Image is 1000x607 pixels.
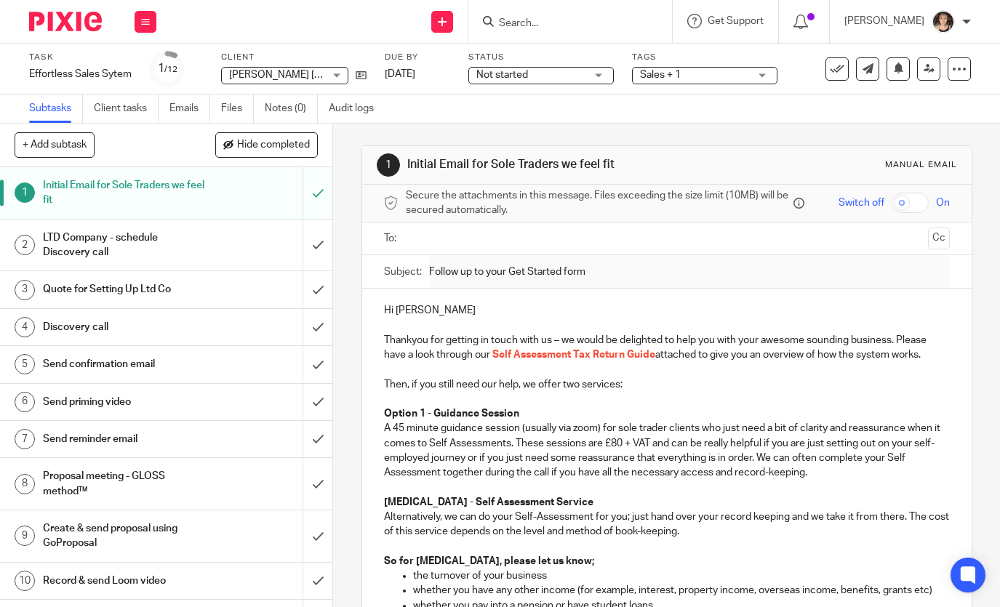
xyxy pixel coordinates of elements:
div: 1 [377,153,400,177]
label: Tags [632,52,777,63]
button: + Add subtask [15,132,95,157]
label: Due by [385,52,450,63]
p: the turnover of your business [413,568,950,583]
span: Sales + 1 [640,70,681,80]
small: /12 [164,65,177,73]
label: Status [468,52,614,63]
p: whether you have any other income (for example, interest, property income, overseas income, benef... [413,583,950,598]
h1: LTD Company - schedule Discovery call [43,227,207,264]
span: On [936,196,950,210]
strong: So for [MEDICAL_DATA], please let us know; [384,556,594,566]
label: Subject: [384,265,422,279]
div: 1 [158,60,177,77]
img: Pixie [29,12,102,31]
a: Files [221,95,254,123]
div: 3 [15,280,35,300]
span: Self Assessment Tax Return Guide [492,350,655,360]
span: Secure the attachments in this message. Files exceeding the size limit (10MB) will be secured aut... [406,188,791,218]
a: Subtasks [29,95,83,123]
h1: Send reminder email [43,428,207,450]
p: Then, if you still need our help, we offer two services: [384,377,950,392]
h1: Initial Email for Sole Traders we feel fit [43,174,207,212]
button: Cc [928,228,950,249]
label: To: [384,231,400,246]
h1: Quote for Setting Up Ltd Co [43,278,207,300]
img: 324535E6-56EA-408B-A48B-13C02EA99B5D.jpeg [932,10,955,33]
a: Notes (0) [265,95,318,123]
span: [PERSON_NAME] [PERSON_NAME] [229,70,391,80]
input: Search [497,17,628,31]
h1: Create & send proposal using GoProposal [43,518,207,555]
div: 2 [15,235,35,255]
p: Alternatively, we can do your Self-Assessment for you; just hand over your record keeping and we ... [384,510,950,539]
div: 10 [15,571,35,591]
span: Get Support [708,16,764,26]
span: [DATE] [385,69,415,79]
div: 6 [15,392,35,412]
h1: Record & send Loom video [43,570,207,592]
span: Hide completed [237,140,310,151]
label: Client [221,52,367,63]
p: [PERSON_NAME] [844,14,924,28]
strong: [MEDICAL_DATA] - Self Assessment Service [384,497,593,507]
h1: Proposal meeting - GLOSS method™ [43,465,207,502]
p: Hi [PERSON_NAME] [384,303,950,318]
a: Audit logs [329,95,385,123]
span: Switch off [839,196,884,210]
a: Client tasks [94,95,159,123]
span: Not started [476,70,528,80]
strong: Option 1 - Guidance Session [384,409,519,419]
div: 1 [15,182,35,203]
h1: Send confirmation email [43,353,207,375]
h1: Discovery call [43,316,207,338]
div: 5 [15,354,35,374]
h1: Send priming video [43,391,207,413]
div: 8 [15,474,35,494]
div: Manual email [885,159,957,171]
p: Thankyou for getting in touch with us – we would be delighted to help you with your awesome sound... [384,333,950,363]
label: Task [29,52,132,63]
div: 9 [15,526,35,546]
h1: Initial Email for Sole Traders we feel fit [407,157,697,172]
button: Hide completed [215,132,318,157]
div: 4 [15,317,35,337]
p: A 45 minute guidance session (usually via zoom) for sole trader clients who just need a bit of cl... [384,421,950,480]
div: Effortless Sales Sytem [29,67,132,81]
div: 7 [15,429,35,449]
a: Emails [169,95,210,123]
